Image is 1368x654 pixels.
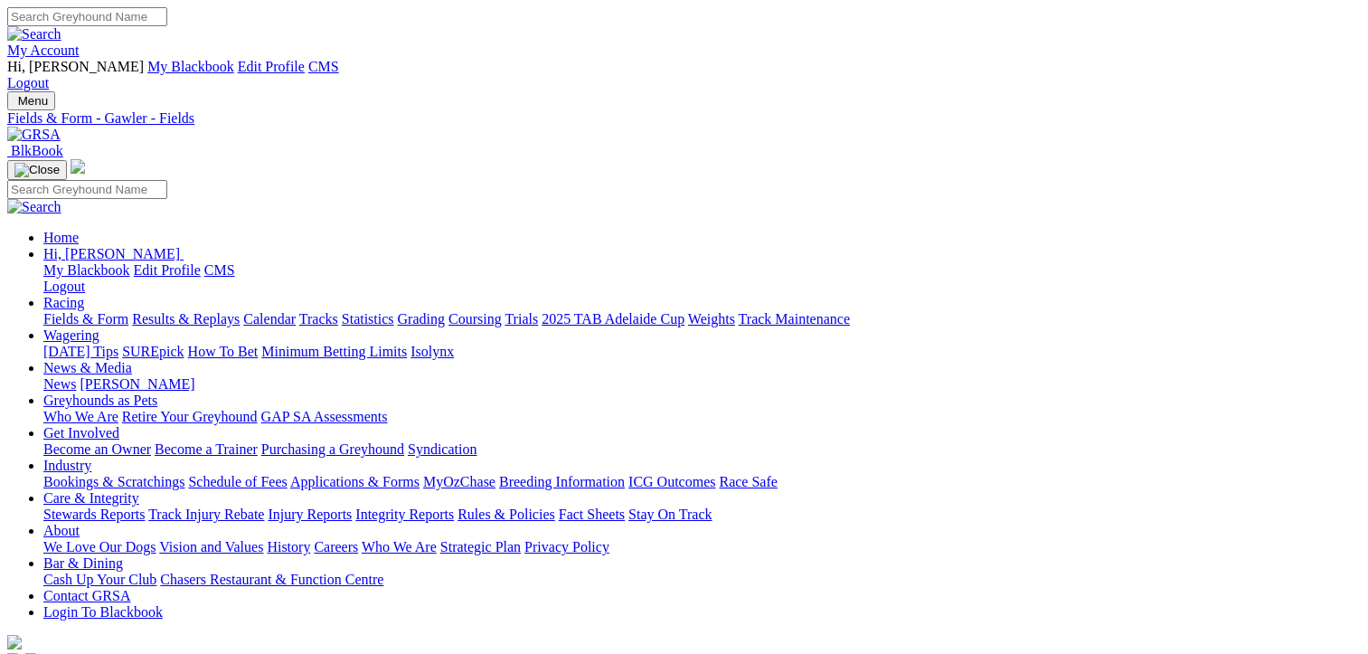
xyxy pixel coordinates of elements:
span: Hi, [PERSON_NAME] [43,246,180,261]
a: About [43,523,80,538]
div: News & Media [43,376,1361,393]
a: ICG Outcomes [628,474,715,489]
input: Search [7,180,167,199]
a: Fields & Form [43,311,128,327]
button: Toggle navigation [7,91,55,110]
a: Minimum Betting Limits [261,344,407,359]
a: How To Bet [188,344,259,359]
a: Applications & Forms [290,474,420,489]
a: Purchasing a Greyhound [261,441,404,457]
a: Tracks [299,311,338,327]
a: Schedule of Fees [188,474,287,489]
a: Logout [43,279,85,294]
a: MyOzChase [423,474,495,489]
a: Breeding Information [499,474,625,489]
a: SUREpick [122,344,184,359]
a: Greyhounds as Pets [43,393,157,408]
a: CMS [204,262,235,278]
a: Privacy Policy [524,539,609,554]
div: Bar & Dining [43,572,1361,588]
a: My Blackbook [43,262,130,278]
a: Strategic Plan [440,539,521,554]
a: Careers [314,539,358,554]
a: Integrity Reports [355,507,454,522]
a: GAP SA Assessments [261,409,388,424]
img: logo-grsa-white.png [7,635,22,649]
a: Trials [505,311,538,327]
a: Bar & Dining [43,555,123,571]
a: Isolynx [410,344,454,359]
div: Greyhounds as Pets [43,409,1361,425]
div: Care & Integrity [43,507,1361,523]
a: Care & Integrity [43,490,139,506]
a: Wagering [43,327,99,343]
a: Track Injury Rebate [148,507,264,522]
a: News [43,376,76,392]
a: Chasers Restaurant & Function Centre [160,572,383,587]
img: Close [14,163,60,177]
div: Get Involved [43,441,1361,458]
a: Stay On Track [628,507,712,522]
a: Fact Sheets [559,507,625,522]
a: Rules & Policies [458,507,555,522]
a: Become a Trainer [155,441,258,457]
div: Racing [43,311,1361,327]
img: logo-grsa-white.png [71,159,85,174]
a: Results & Replays [132,311,240,327]
img: Search [7,26,61,43]
a: Grading [398,311,445,327]
a: My Blackbook [147,59,234,74]
a: Login To Blackbook [43,604,163,620]
a: Hi, [PERSON_NAME] [43,246,184,261]
a: Stewards Reports [43,507,145,522]
a: History [267,539,310,554]
a: Industry [43,458,91,473]
a: 2025 TAB Adelaide Cup [542,311,684,327]
a: Home [43,230,79,245]
a: [PERSON_NAME] [80,376,194,392]
a: Edit Profile [134,262,201,278]
a: My Account [7,43,80,58]
a: CMS [308,59,339,74]
div: Hi, [PERSON_NAME] [43,262,1361,295]
a: Coursing [448,311,502,327]
a: Race Safe [719,474,777,489]
a: Get Involved [43,425,119,441]
a: BlkBook [7,143,63,158]
a: Contact GRSA [43,588,130,603]
a: Syndication [408,441,476,457]
span: BlkBook [11,143,63,158]
a: Edit Profile [238,59,305,74]
div: Wagering [43,344,1361,360]
a: Retire Your Greyhound [122,409,258,424]
img: GRSA [7,127,61,143]
a: Calendar [243,311,296,327]
img: Search [7,199,61,215]
a: Injury Reports [268,507,352,522]
a: Bookings & Scratchings [43,474,184,489]
button: Toggle navigation [7,160,67,180]
a: Who We Are [362,539,437,554]
a: Weights [688,311,735,327]
span: Menu [18,94,48,108]
a: We Love Our Dogs [43,539,156,554]
a: Racing [43,295,84,310]
input: Search [7,7,167,26]
a: Who We Are [43,409,118,424]
a: Statistics [342,311,394,327]
a: Vision and Values [159,539,263,554]
a: [DATE] Tips [43,344,118,359]
div: Industry [43,474,1361,490]
div: About [43,539,1361,555]
a: Become an Owner [43,441,151,457]
a: Logout [7,75,49,90]
span: Hi, [PERSON_NAME] [7,59,144,74]
div: My Account [7,59,1361,91]
a: Cash Up Your Club [43,572,156,587]
a: News & Media [43,360,132,375]
a: Fields & Form - Gawler - Fields [7,110,1361,127]
a: Track Maintenance [739,311,850,327]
